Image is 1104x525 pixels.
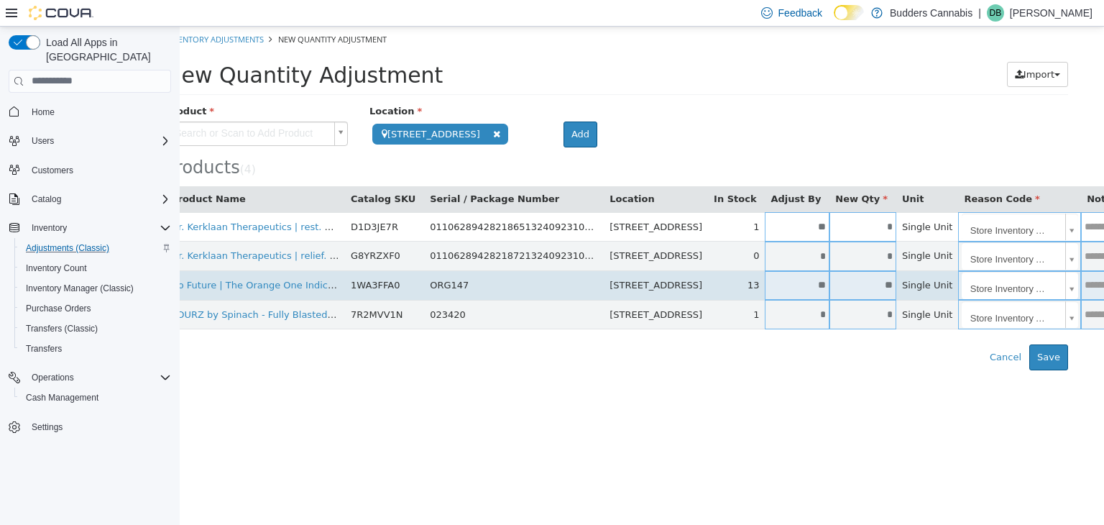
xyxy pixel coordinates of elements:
button: Cancel [802,318,850,344]
button: Home [3,101,177,122]
a: Transfers [20,340,68,357]
span: Inventory [32,222,67,234]
a: Store Inventory Audit [782,187,898,214]
button: Settings [3,416,177,437]
span: 4 [65,137,72,150]
span: Purchase Orders [20,300,171,317]
span: Inventory [26,219,171,237]
a: Transfers (Classic) [20,320,103,337]
td: 023420 [244,273,424,303]
span: New Qty [655,167,708,178]
a: Customers [26,162,79,179]
button: Users [3,131,177,151]
span: Settings [32,421,63,433]
p: | [978,4,981,22]
button: Notes [907,165,940,180]
button: Catalog [26,191,67,208]
span: Home [26,103,171,121]
button: Inventory Manager (Classic) [14,278,177,298]
td: 7R2MVV1N [165,273,244,303]
a: Inventory Count [20,260,93,277]
span: Purchase Orders [26,303,91,314]
span: Transfers (Classic) [20,320,171,337]
td: 1 [528,186,585,215]
span: Inventory Count [20,260,171,277]
span: [STREET_ADDRESS] [430,195,523,206]
span: Single Unit [722,195,773,206]
span: Catalog [32,193,61,205]
button: Transfers [14,339,177,359]
button: Catalog SKU [171,165,239,180]
button: Users [26,132,60,150]
button: Transfers (Classic) [14,319,177,339]
button: Customers [3,160,177,181]
button: Save [850,318,888,344]
a: Adjustments (Classic) [20,239,115,257]
span: Cash Management [26,392,98,403]
button: Unit [722,165,747,180]
span: [STREET_ADDRESS] [430,224,523,234]
a: Home [26,104,60,121]
span: Single Unit [722,283,773,293]
a: Inventory Manager (Classic) [20,280,139,297]
span: Operations [32,372,74,383]
span: [STREET_ADDRESS] [193,97,328,118]
small: ( ) [60,137,76,150]
button: Import [827,35,888,61]
span: Load All Apps in [GEOGRAPHIC_DATA] [40,35,171,64]
a: Store Inventory Audit [782,216,898,243]
span: Store Inventory Audit [782,187,880,216]
a: Store Inventory Audit [782,275,898,302]
button: Inventory Count [14,258,177,278]
button: Adjustments (Classic) [14,238,177,258]
input: Dark Mode [834,5,864,20]
span: Transfers (Classic) [26,323,98,334]
span: Adjustments (Classic) [26,242,109,254]
a: Store Inventory Audit [782,245,898,273]
button: Add [384,95,418,121]
span: DB [990,4,1002,22]
button: Location [430,165,477,180]
span: Store Inventory Audit [782,245,880,274]
span: Catalog [26,191,171,208]
span: Location [190,79,242,90]
button: Adjust By [591,165,644,180]
span: Operations [26,369,171,386]
span: New Quantity Adjustment [98,7,207,18]
span: Customers [32,165,73,176]
span: Transfers [20,340,171,357]
span: Customers [26,161,171,179]
p: [PERSON_NAME] [1010,4,1092,22]
img: Cova [29,6,93,20]
span: Settings [26,418,171,436]
td: 1WA3FFA0 [165,245,244,274]
span: Users [32,135,54,147]
a: Cash Management [20,389,104,406]
span: Reason Code [784,167,860,178]
span: Home [32,106,55,118]
td: 0 [528,215,585,245]
button: Serial / Package Number [250,165,382,180]
a: Settings [26,419,68,436]
td: 1 [528,273,585,303]
span: Dark Mode [834,20,834,21]
span: Store Inventory Audit [782,275,880,303]
button: In Stock [534,165,579,180]
button: Operations [26,369,80,386]
td: 13 [528,245,585,274]
div: Danny Bove [987,4,1004,22]
td: 01106289428218721324092310EDW89 [244,215,424,245]
button: Operations [3,367,177,388]
span: Inventory Count [26,262,87,274]
span: Single Unit [722,224,773,234]
span: Store Inventory Audit [782,216,880,245]
td: ORG147 [244,245,424,274]
td: G8YRZXF0 [165,215,244,245]
span: [STREET_ADDRESS] [430,253,523,264]
span: Feedback [778,6,822,20]
button: Inventory [26,219,73,237]
span: Adjustments (Classic) [20,239,171,257]
p: Budders Cannabis [890,4,972,22]
span: Single Unit [722,253,773,264]
span: Transfers [26,343,62,355]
